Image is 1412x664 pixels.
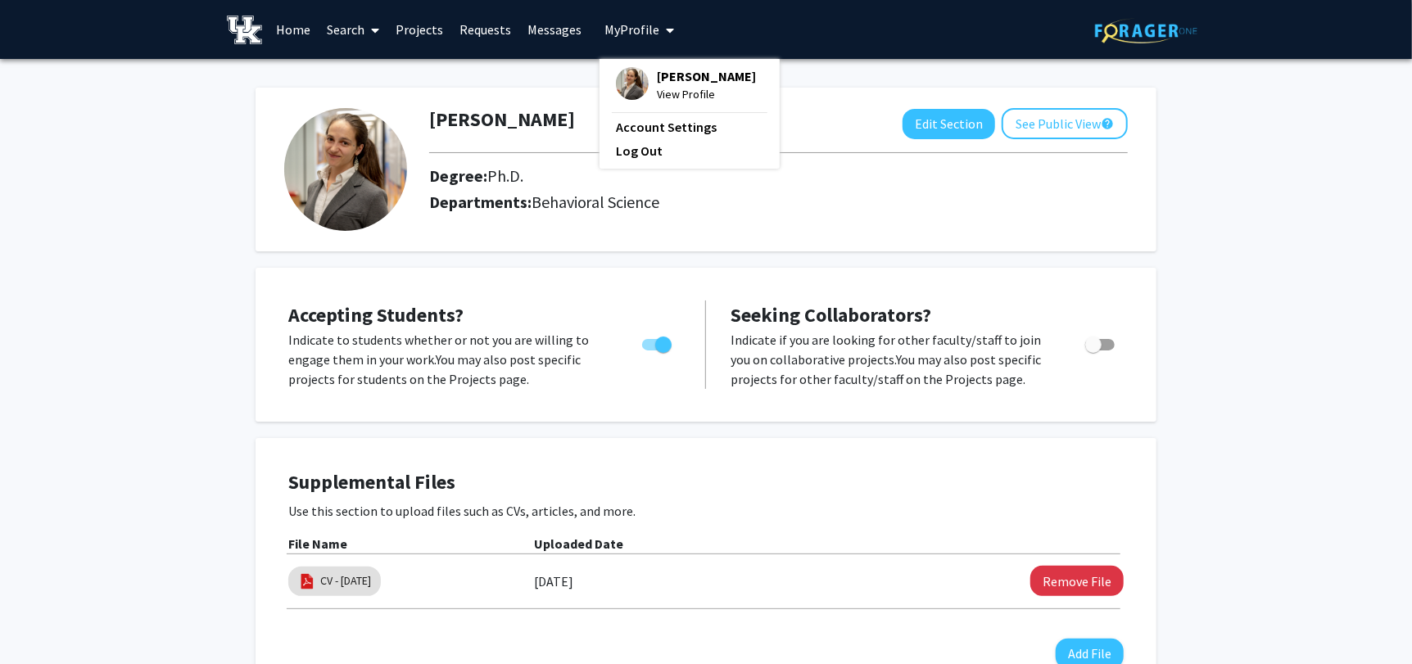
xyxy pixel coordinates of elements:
[534,535,623,552] b: Uploaded Date
[534,567,573,595] label: [DATE]
[288,535,347,552] b: File Name
[616,67,649,100] img: Profile Picture
[268,1,319,58] a: Home
[532,192,660,212] span: Behavioral Science
[903,109,995,139] button: Edit Section
[616,67,756,103] div: Profile Picture[PERSON_NAME]View Profile
[298,572,316,590] img: pdf_icon.png
[429,166,523,186] h2: Degree:
[636,330,681,355] div: Toggle
[429,108,575,132] h1: [PERSON_NAME]
[417,192,1140,212] h2: Departments:
[487,165,523,186] span: Ph.D.
[657,67,756,85] span: [PERSON_NAME]
[12,590,70,652] iframe: Chat
[227,16,262,44] img: University of Kentucky Logo
[1101,114,1114,133] mat-icon: help
[451,1,519,58] a: Requests
[387,1,451,58] a: Projects
[731,302,931,327] span: Seeking Collaborators?
[657,85,756,103] span: View Profile
[519,1,590,58] a: Messages
[288,330,611,389] p: Indicate to students whether or not you are willing to engage them in your work. You may also pos...
[616,117,763,137] a: Account Settings
[1095,18,1197,43] img: ForagerOne Logo
[616,141,763,160] a: Log Out
[284,108,407,231] img: Profile Picture
[1079,330,1124,355] div: Toggle
[288,471,1124,495] h4: Supplemental Files
[319,1,387,58] a: Search
[288,302,464,327] span: Accepting Students?
[320,572,371,589] a: CV - [DATE]
[731,330,1054,389] p: Indicate if you are looking for other faculty/staff to join you on collaborative projects. You ma...
[1002,108,1128,139] button: See Public View
[1030,566,1124,596] button: Remove CV - August 2025 File
[288,501,1124,521] p: Use this section to upload files such as CVs, articles, and more.
[604,21,659,38] span: My Profile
